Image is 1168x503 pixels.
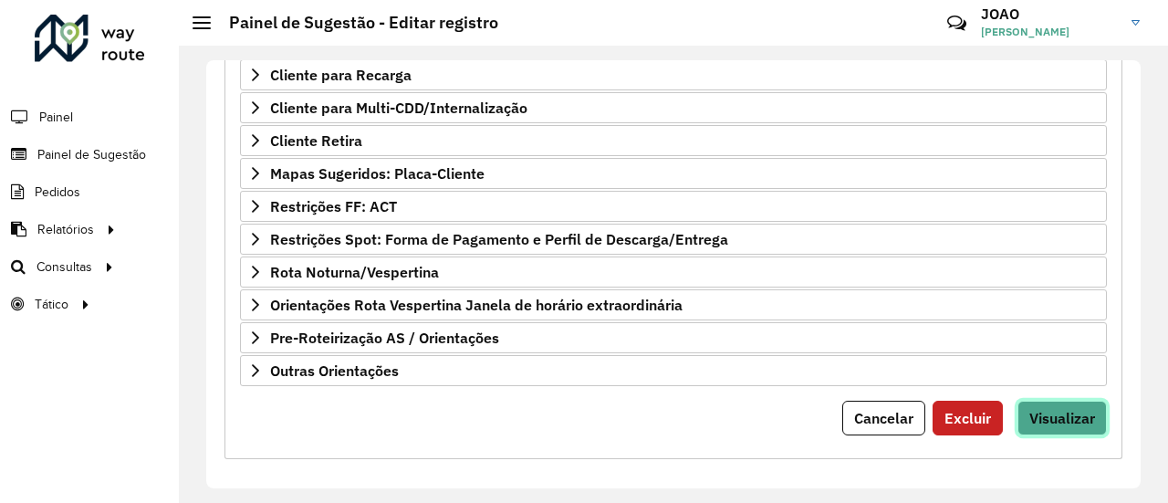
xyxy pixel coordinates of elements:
[240,92,1107,123] a: Cliente para Multi-CDD/Internalização
[270,265,439,279] span: Rota Noturna/Vespertina
[270,363,399,378] span: Outras Orientações
[240,125,1107,156] a: Cliente Retira
[270,68,412,82] span: Cliente para Recarga
[39,108,73,127] span: Painel
[854,409,913,427] span: Cancelar
[270,100,527,115] span: Cliente para Multi-CDD/Internalização
[981,24,1118,40] span: [PERSON_NAME]
[240,59,1107,90] a: Cliente para Recarga
[240,224,1107,255] a: Restrições Spot: Forma de Pagamento e Perfil de Descarga/Entrega
[36,257,92,277] span: Consultas
[240,355,1107,386] a: Outras Orientações
[37,145,146,164] span: Painel de Sugestão
[1017,401,1107,435] button: Visualizar
[270,330,499,345] span: Pre-Roteirização AS / Orientações
[37,220,94,239] span: Relatórios
[240,158,1107,189] a: Mapas Sugeridos: Placa-Cliente
[270,133,362,148] span: Cliente Retira
[1029,409,1095,427] span: Visualizar
[35,183,80,202] span: Pedidos
[842,401,925,435] button: Cancelar
[35,295,68,314] span: Tático
[270,199,397,214] span: Restrições FF: ACT
[270,298,683,312] span: Orientações Rota Vespertina Janela de horário extraordinária
[240,322,1107,353] a: Pre-Roteirização AS / Orientações
[944,409,991,427] span: Excluir
[240,289,1107,320] a: Orientações Rota Vespertina Janela de horário extraordinária
[937,4,976,43] a: Contato Rápido
[240,257,1107,288] a: Rota Noturna/Vespertina
[981,5,1118,23] h3: JOAO
[933,401,1003,435] button: Excluir
[270,232,728,246] span: Restrições Spot: Forma de Pagamento e Perfil de Descarga/Entrega
[211,13,498,33] h2: Painel de Sugestão - Editar registro
[240,191,1107,222] a: Restrições FF: ACT
[270,166,485,181] span: Mapas Sugeridos: Placa-Cliente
